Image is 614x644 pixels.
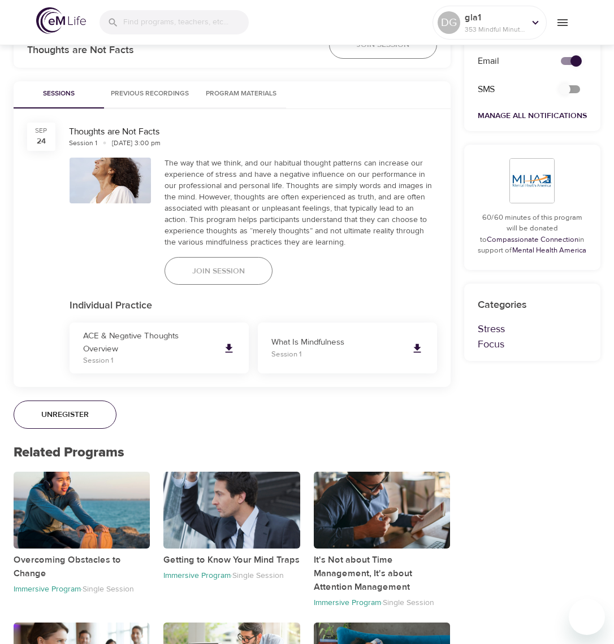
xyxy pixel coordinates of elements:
[14,553,150,580] p: Overcoming Obstacles to Change
[478,321,587,337] p: Stress
[20,88,97,100] span: Sessions
[487,235,578,244] a: Compassionate Connection
[69,138,97,148] div: Session 1
[112,138,161,148] div: [DATE] 3:00 pm
[83,584,134,594] p: Single Session
[314,598,383,608] p: Immersive Program ·
[258,323,437,373] a: What Is MindfulnessSession 1
[202,88,279,100] span: Program Materials
[192,264,245,279] span: Join Session
[478,297,587,312] p: Categories
[163,571,232,581] p: Immersive Program ·
[37,136,46,147] div: 24
[438,11,460,34] div: DG
[123,10,249,34] input: Find programs, teachers, etc...
[14,401,116,429] button: Unregister
[271,336,402,349] p: What Is Mindfulness
[83,355,214,367] p: Session 1
[471,48,548,75] div: Email
[70,298,437,314] p: Individual Practice
[471,76,548,103] div: SMS
[69,125,437,138] div: Thoughts are Not Facts
[111,88,189,100] span: Previous Recordings
[163,553,300,567] p: Getting to Know Your Mind Traps
[478,212,587,256] p: 60/60 minutes of this program will be donated to in support of
[547,7,578,38] button: menu
[569,599,605,635] iframe: Button to launch messaging window
[83,330,214,355] p: ACE & Negative Thoughts Overview
[512,246,586,255] a: Mental Health America
[165,158,436,248] div: The way that we think, and our habitual thought patterns can increase our experience of stress an...
[478,337,587,352] p: Focus
[383,598,434,608] p: Single Session
[478,111,587,121] a: Manage All Notifications
[314,553,450,594] p: It's Not about Time Management, It's about Attention Management
[465,24,525,34] p: 353 Mindful Minutes
[27,42,315,58] p: Thoughts are Not Facts
[14,442,451,463] p: Related Programs
[70,323,249,373] a: ACE & Negative Thoughts OverviewSession 1
[271,349,402,360] p: Session 1
[232,571,284,581] p: Single Session
[35,126,47,136] div: Sep
[14,584,83,594] p: Immersive Program ·
[465,11,525,24] p: gla1
[165,257,273,285] button: Join Session
[41,408,89,422] span: Unregister
[36,7,86,34] img: logo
